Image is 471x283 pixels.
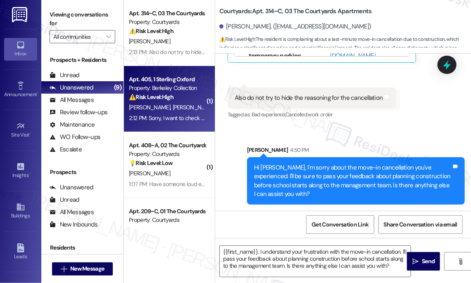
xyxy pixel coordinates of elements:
b: Courtyards: Apt. 314~C, 03 The Courtyards Apartments [219,7,372,16]
span: [PERSON_NAME] [129,170,170,177]
div: Property: Courtyards [129,18,205,26]
strong: ⚠️ Risk Level: High [129,93,174,101]
a: Site Visit • [4,119,37,141]
span: Cancelled work order [285,111,333,118]
i:  [61,266,67,272]
textarea: {{first_name}}, I understand your frustration with the move-in cancellation. I'll pass your feedb... [220,246,411,277]
span: Get Conversation Link [312,220,369,229]
button: Send [407,252,440,271]
strong: ⚠️ Risk Level: High [219,36,255,42]
div: Apt. 405, 1 Sterling Oxford [129,75,205,84]
span: • [37,90,38,96]
i:  [412,258,419,265]
div: [PERSON_NAME]. ([EMAIL_ADDRESS][DOMAIN_NAME]) [219,22,371,31]
input: All communities [53,30,102,43]
label: Viewing conversations for [50,8,115,30]
button: Get Conversation Link [306,215,374,234]
span: [PERSON_NAME] [129,104,173,111]
strong: 💡 Risk Level: Low [129,159,173,167]
div: Also do not try to hide the reasoning for the cancellation [235,94,383,102]
div: Unanswered [50,183,93,192]
a: Leads [4,241,37,263]
div: Apt. 408~A, 02 The Courtyards Apartments [129,141,205,150]
div: Unread [50,196,79,204]
div: Property: Courtyards [129,216,205,224]
span: : The resident is complaining about a last-minute move-in cancellation due to construction, which... [219,35,471,61]
div: Review follow-ups [50,108,107,117]
i:  [458,258,464,265]
i:  [106,33,111,40]
div: WO Follow-ups [50,133,100,141]
img: ResiDesk Logo [12,7,29,22]
div: All Messages [50,208,94,217]
div: Prospects + Residents [41,56,124,64]
button: Share Conversation via email [378,215,463,234]
div: New Inbounds [50,220,98,229]
a: Buildings [4,200,37,222]
a: Insights • [4,160,37,182]
span: Send [422,257,435,266]
div: [PERSON_NAME] [247,146,465,157]
span: Bad experience , [252,111,285,118]
div: All Messages [50,96,94,104]
div: Unread [50,71,79,80]
span: [PERSON_NAME] [173,104,214,111]
a: Inbox [4,38,37,60]
span: New Message [70,264,104,273]
div: Tagged as: [228,108,396,120]
div: Maintenance [50,120,95,129]
div: (9) [112,81,124,94]
div: 1:07 PM: Have someone loud enough to help direct traffic? [129,180,268,188]
div: Apt. 314~C, 03 The Courtyards Apartments [129,9,205,18]
div: Prospects [41,168,124,177]
button: New Message [52,262,113,276]
div: Property: Berkeley Collection [129,84,205,92]
div: Apt. 209~C, 01 The Courtyards Apartments [129,207,205,216]
div: Unanswered [50,83,93,92]
div: Hi [PERSON_NAME], I'm sorry about the move-in cancellation you've experienced. I'll be sure to pa... [254,163,452,199]
div: 2:12 PM: Sorry, I want to check how much exactly our refund is. I remember we could get the 2 mon... [129,114,460,122]
div: Residents [41,243,124,252]
div: Property: Courtyards [129,150,205,158]
strong: ⚠️ Risk Level: High [129,27,174,35]
div: Escalate [50,145,82,154]
div: 2:13 PM: Also do not try to hide the reasoning for the cancellation [129,48,283,56]
div: 4:50 PM [288,146,309,154]
span: • [30,131,31,137]
span: • [29,171,30,177]
span: Share Conversation via email [384,220,457,229]
span: [PERSON_NAME] [129,38,170,45]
